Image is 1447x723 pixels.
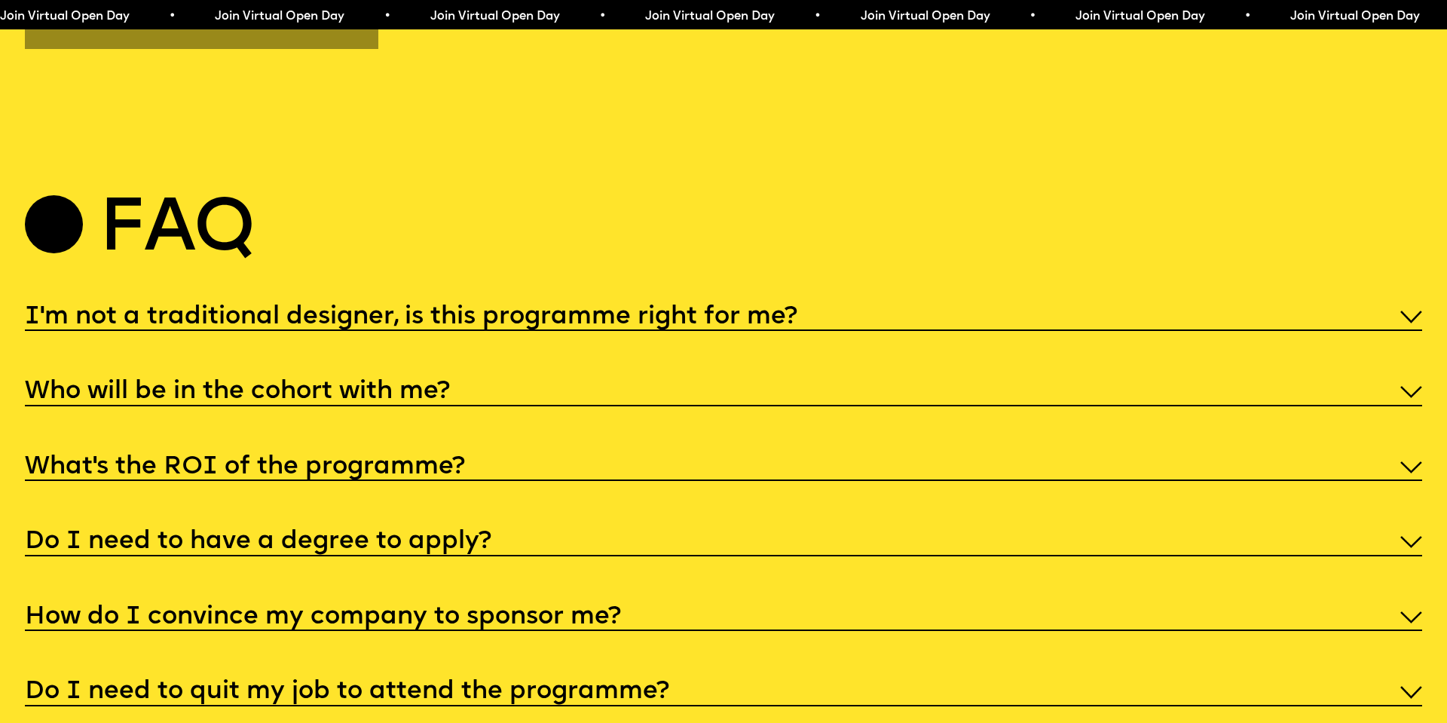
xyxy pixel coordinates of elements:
[99,200,252,263] h2: Faq
[1244,11,1251,23] span: •
[25,460,465,475] h5: What’s the ROI of the programme?
[1029,11,1036,23] span: •
[25,535,491,550] h5: Do I need to have a degree to apply?
[169,11,176,23] span: •
[814,11,821,23] span: •
[25,310,797,325] h5: I'm not a traditional designer, is this programme right for me?
[384,11,390,23] span: •
[25,384,450,400] h5: Who will be in the cohort with me?
[599,11,606,23] span: •
[25,685,669,700] h5: Do I need to quit my job to attend the programme?
[25,610,621,625] h5: How do I convince my company to sponsor me?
